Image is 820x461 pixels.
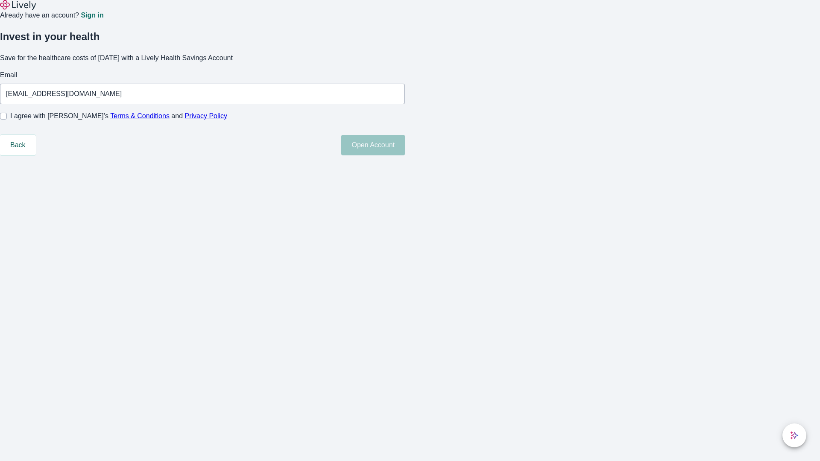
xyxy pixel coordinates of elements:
span: I agree with [PERSON_NAME]’s and [10,111,227,121]
a: Sign in [81,12,103,19]
button: chat [782,423,806,447]
a: Privacy Policy [185,112,228,120]
svg: Lively AI Assistant [790,431,799,440]
a: Terms & Conditions [110,112,170,120]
